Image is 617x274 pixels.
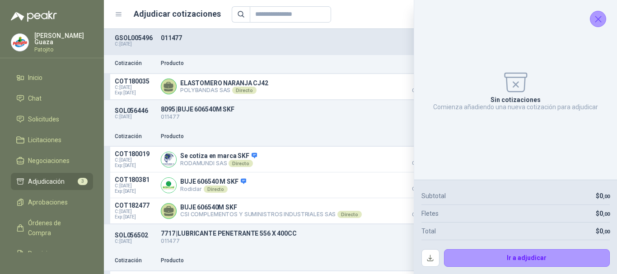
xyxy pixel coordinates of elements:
p: Rodiclar [180,186,246,193]
span: Exp: [DATE] [115,90,155,96]
p: $ 195.779 [398,78,444,93]
a: Inicio [11,69,93,86]
p: COT182477 [115,202,155,209]
p: $ [596,191,610,201]
p: SOL056502 [115,232,155,239]
p: Subtotal [421,191,446,201]
p: Cotización [115,256,155,265]
p: POLYBANDAS SAS [180,87,268,94]
p: Cotización [115,59,155,68]
span: Crédito 30 días [398,213,444,217]
span: C: [DATE] [115,209,155,214]
span: Crédito 45 días [398,88,444,93]
p: Total [421,226,436,236]
div: Directo [337,211,361,218]
p: Producto [161,59,393,68]
span: ,00 [603,194,610,200]
span: C: [DATE] [115,158,155,163]
p: 8095 | BUJE 606540M SKF [161,106,476,113]
p: Producto [161,132,393,141]
span: Exp: [DATE] [115,163,155,168]
p: BUJE 606540M SKF [180,204,362,211]
span: Licitaciones [28,135,61,145]
p: ELASTOMERO NARANJA CJ42 [180,79,268,87]
p: Fletes [421,209,439,218]
span: Órdenes de Compra [28,218,84,238]
p: C: [DATE] [115,42,155,47]
span: Crédito 30 días [398,161,444,166]
span: Negociaciones [28,156,70,166]
p: Comienza añadiendo una nueva cotización para adjudicar [433,103,598,111]
p: 7717 | LUBRICANTE PENETRANTE 556 X 400CC [161,230,476,237]
img: Company Logo [11,34,28,51]
a: Solicitudes [11,111,93,128]
a: Chat [11,90,93,107]
span: Aprobaciones [28,197,68,207]
span: Adjudicación [28,176,65,186]
p: $ [596,209,610,218]
span: Exp: [DATE] [115,214,155,220]
div: Directo [204,186,228,193]
span: ,00 [603,229,610,235]
span: C: [DATE] [115,183,155,189]
span: 0 [599,210,610,217]
p: 011477 [161,113,476,121]
p: $ [596,226,610,236]
p: SOL056446 [115,107,155,114]
img: Company Logo [161,178,176,193]
a: Remisiones [11,245,93,262]
p: Precio [398,256,444,265]
p: $ 783.805 [398,150,444,166]
a: Órdenes de Compra [11,214,93,241]
p: Producto [161,256,393,265]
p: C: [DATE] [115,239,155,244]
img: Logo peakr [11,11,57,22]
p: Patojito [34,47,93,52]
p: $ 791.350 [398,176,444,191]
span: C: [DATE] [115,85,155,90]
span: Solicitudes [28,114,59,124]
p: $ 882.980 [398,202,444,217]
button: Ir a adjudicar [444,249,610,267]
span: Exp: [DATE] [115,189,155,194]
a: Adjudicación3 [11,173,93,190]
p: Precio [398,59,444,68]
p: COT180035 [115,78,155,85]
div: Directo [232,87,256,94]
span: Crédito 60 días [398,187,444,191]
span: 0 [599,192,610,200]
p: COT180019 [115,150,155,158]
p: 011477 [161,34,476,42]
p: Precio [398,132,444,141]
p: Cotización [115,132,155,141]
p: GSOL005496 [115,34,155,42]
p: Se cotiza en marca SKF [180,152,257,160]
p: 011477 [161,237,476,246]
span: Inicio [28,73,42,83]
a: Licitaciones [11,131,93,149]
span: Chat [28,93,42,103]
img: Company Logo [161,152,176,167]
span: 3 [78,178,88,185]
p: BUJE 606540 M SKF [180,178,246,186]
p: C: [DATE] [115,114,155,120]
p: Sin cotizaciones [491,96,541,103]
a: Aprobaciones [11,194,93,211]
a: Negociaciones [11,152,93,169]
span: 0 [599,228,610,235]
p: [PERSON_NAME] Guaza [34,33,93,45]
h1: Adjudicar cotizaciones [134,8,221,20]
p: CSI COMPLEMENTOS Y SUMINISTROS INDUSTRIALES SAS [180,211,362,218]
span: ,00 [603,211,610,217]
div: Directo [229,160,252,167]
span: Remisiones [28,249,61,259]
p: RODAMUNDI SAS [180,160,257,167]
p: COT180381 [115,176,155,183]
